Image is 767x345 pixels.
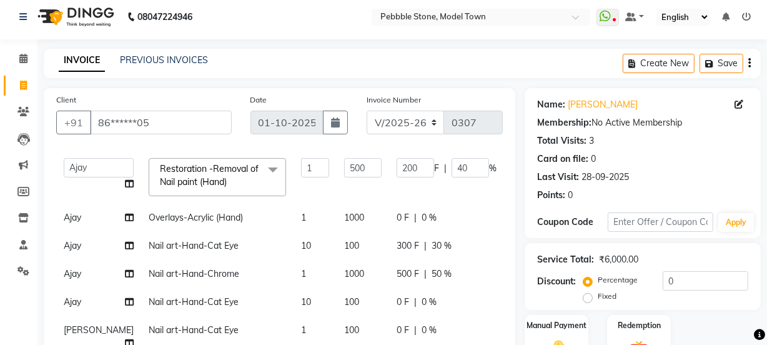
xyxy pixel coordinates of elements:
[568,98,638,111] a: [PERSON_NAME]
[301,268,306,279] span: 1
[414,211,417,224] span: |
[397,324,409,337] span: 0 F
[344,324,359,336] span: 100
[432,239,452,252] span: 30 %
[59,49,105,72] a: INVOICE
[527,320,586,331] label: Manual Payment
[581,171,629,184] div: 28-09-2025
[591,152,596,166] div: 0
[424,239,427,252] span: |
[434,162,439,175] span: F
[160,163,259,187] span: Restoration -Removal of Nail paint (Hand)
[301,324,306,336] span: 1
[344,268,364,279] span: 1000
[414,296,417,309] span: |
[444,162,447,175] span: |
[149,212,243,223] span: Overlays-Acrylic (Hand)
[397,267,419,281] span: 500 F
[537,134,586,147] div: Total Visits:
[56,94,76,106] label: Client
[537,171,579,184] div: Last Visit:
[718,213,754,232] button: Apply
[623,54,695,73] button: Create New
[90,111,232,134] input: Search by Name/Mobile/Email/Code
[64,240,81,251] span: Ajay
[149,324,239,336] span: Nail art-Hand-Cat Eye
[537,253,594,266] div: Service Total:
[344,212,364,223] span: 1000
[599,253,638,266] div: ₹6,000.00
[397,211,409,224] span: 0 F
[537,116,591,129] div: Membership:
[537,275,576,288] div: Discount:
[537,98,565,111] div: Name:
[301,240,311,251] span: 10
[120,54,208,66] a: PREVIOUS INVOICES
[367,94,421,106] label: Invoice Number
[227,176,232,187] a: x
[397,296,409,309] span: 0 F
[618,320,661,331] label: Redemption
[608,212,713,232] input: Enter Offer / Coupon Code
[149,296,239,307] span: Nail art-Hand-Cat Eye
[489,162,497,175] span: %
[700,54,743,73] button: Save
[422,296,437,309] span: 0 %
[149,268,239,279] span: Nail art-Hand-Chrome
[301,296,311,307] span: 10
[250,94,267,106] label: Date
[537,189,565,202] div: Points:
[424,267,427,281] span: |
[422,211,437,224] span: 0 %
[301,212,306,223] span: 1
[537,116,748,129] div: No Active Membership
[422,324,437,337] span: 0 %
[414,324,417,337] span: |
[344,240,359,251] span: 100
[568,189,573,202] div: 0
[64,212,81,223] span: Ajay
[397,239,419,252] span: 300 F
[598,291,616,302] label: Fixed
[432,267,452,281] span: 50 %
[589,134,594,147] div: 3
[64,268,81,279] span: Ajay
[56,111,91,134] button: +91
[64,296,81,307] span: Ajay
[344,296,359,307] span: 100
[64,324,134,336] span: [PERSON_NAME]
[149,240,239,251] span: Nail art-Hand-Cat Eye
[537,152,588,166] div: Card on file:
[537,216,608,229] div: Coupon Code
[598,274,638,286] label: Percentage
